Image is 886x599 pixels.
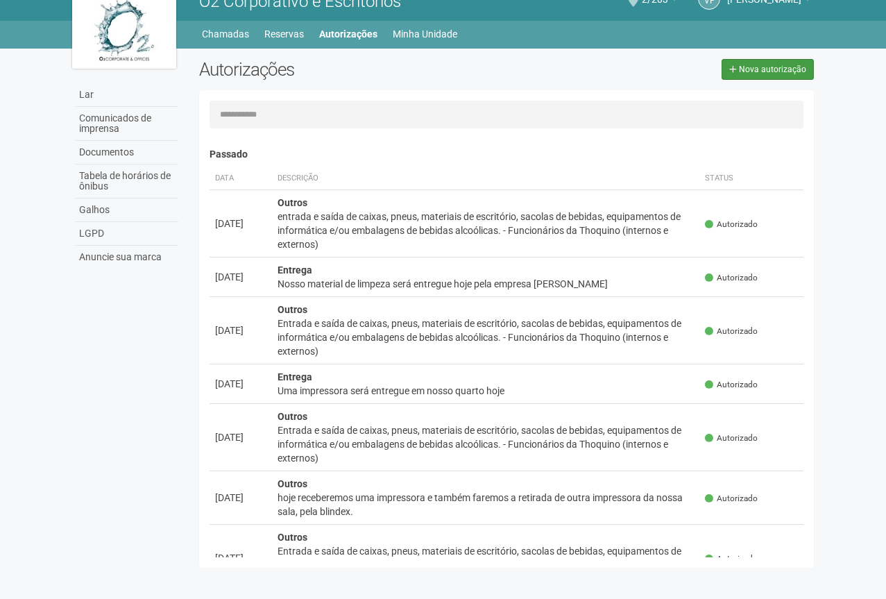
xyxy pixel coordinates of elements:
font: LGPD [79,228,104,239]
font: Tabela de horários de ônibus [79,170,171,192]
font: Entrada e saída de caixas, pneus, materiais de escritório, sacolas de bebidas, equipamentos de in... [278,318,681,357]
a: Galhos [76,199,178,222]
font: entrada e saída de caixas, pneus, materiais de escritório, sacolas de bebidas, equipamentos de in... [278,211,681,250]
font: Nosso material de limpeza será entregue hoje pela empresa [PERSON_NAME] [278,278,608,289]
font: Chamadas [202,28,249,40]
a: Lar [76,83,178,107]
font: Data [215,174,234,183]
a: Autorizações [319,24,377,44]
font: Autorizações [319,28,377,40]
font: Nova autorização [739,65,806,74]
a: Anuncie sua marca [76,246,178,269]
font: Autorizado [717,433,758,443]
font: Entrega [278,371,312,382]
font: Outros [278,532,307,543]
font: Autorizado [717,219,758,229]
font: Comunicados de imprensa [79,112,151,134]
font: [DATE] [215,378,244,389]
a: Reservas [264,24,304,44]
a: Tabela de horários de ônibus [76,164,178,199]
a: Comunicados de imprensa [76,107,178,141]
a: LGPD [76,222,178,246]
font: Outros [278,304,307,315]
font: Autorizado [717,554,758,564]
font: [DATE] [215,432,244,443]
font: Minha Unidade [393,28,457,40]
font: Outros [278,478,307,489]
font: Descrição [278,174,318,183]
font: Autorizado [717,273,758,282]
font: Lar [79,89,94,100]
a: Chamadas [202,24,249,44]
font: Entrada e saída de caixas, pneus, materiais de escritório, sacolas de bebidas, equipamentos de in... [278,546,681,584]
font: [DATE] [215,218,244,229]
font: Autorizado [717,380,758,389]
font: Outros [278,197,307,208]
font: Autorizado [717,326,758,336]
font: Reservas [264,28,304,40]
font: Entrega [278,264,312,276]
font: Galhos [79,204,110,215]
font: hoje receberemos uma impressora e também faremos a retirada de outra impressora da nossa sala, pe... [278,492,683,517]
font: [DATE] [215,271,244,282]
font: Documentos [79,146,134,158]
font: [DATE] [215,492,244,503]
font: Outros [278,411,307,422]
font: Entrada e saída de caixas, pneus, materiais de escritório, sacolas de bebidas, equipamentos de in... [278,425,681,464]
font: Autorizado [717,493,758,503]
font: Anuncie sua marca [79,251,162,262]
font: [DATE] [215,552,244,564]
font: Uma impressora será entregue em nosso quarto hoje [278,385,504,396]
font: Passado [210,149,248,160]
font: Autorizações [199,59,294,80]
font: Status [705,174,733,183]
a: Minha Unidade [393,24,457,44]
a: Nova autorização [722,59,814,80]
a: Documentos [76,141,178,164]
font: [DATE] [215,325,244,336]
